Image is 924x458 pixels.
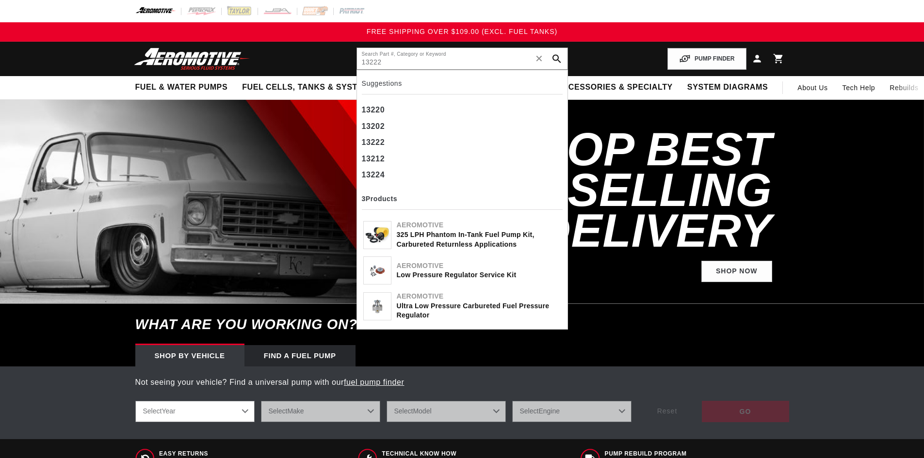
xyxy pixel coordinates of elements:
select: Engine [512,401,632,422]
a: fuel pump finder [344,378,404,386]
div: Low Pressure Regulator Service Kit [397,270,561,280]
div: Shop by vehicle [135,345,244,366]
p: Not seeing your vehicle? Find a universal pump with our [135,376,789,389]
button: search button [546,48,567,69]
span: Technical Know How [382,450,524,458]
select: Make [261,401,380,422]
img: 325 LPH Phantom In-Tank Fuel Pump Kit, Carbureted Returnless Applications [364,226,391,244]
a: Shop Now [701,261,772,283]
div: Find a Fuel Pump [244,345,356,366]
span: Accessories & Specialty [557,82,673,93]
summary: Fuel & Water Pumps [128,76,235,99]
summary: Accessories & Specialty [550,76,680,99]
h6: What are you working on? [111,304,813,345]
span: System Diagrams [687,82,768,93]
span: ✕ [535,51,544,66]
span: Rebuilds [890,82,918,93]
div: Ultra Low Pressure Carbureted Fuel Pressure Regulator [397,301,561,320]
select: Model [387,401,506,422]
div: Aeromotive [397,292,561,301]
div: 13212 [362,151,563,167]
span: Pump Rebuild program [605,450,782,458]
summary: Fuel Cells, Tanks & Systems [235,76,382,99]
img: Low Pressure Regulator Service Kit [364,262,391,280]
span: FREE SHIPPING OVER $109.00 (EXCL. FUEL TANKS) [367,28,557,35]
span: Fuel Cells, Tanks & Systems [242,82,375,93]
span: About Us [797,84,827,92]
b: 3 Products [362,195,398,203]
span: Fuel & Water Pumps [135,82,228,93]
img: Ultra Low Pressure Carbureted Fuel Pressure Regulator [368,293,387,320]
b: 13222 [362,138,385,146]
div: Suggestions [362,75,563,95]
span: Easy Returns [159,450,259,458]
summary: Tech Help [835,76,883,99]
input: Search by Part Number, Category or Keyword [357,48,567,69]
summary: System Diagrams [680,76,775,99]
img: Aeromotive [131,47,253,70]
div: 13220 [362,102,563,118]
h2: SHOP BEST SELLING FUEL DELIVERY [357,129,772,251]
div: Aeromotive [397,261,561,271]
select: Year [135,401,255,422]
div: Aeromotive [397,221,561,230]
div: 325 LPH Phantom In-Tank Fuel Pump Kit, Carbureted Returnless Applications [397,230,561,249]
a: About Us [790,76,835,99]
div: 13202 [362,118,563,135]
span: Tech Help [843,82,875,93]
div: 13224 [362,167,563,183]
button: PUMP FINDER [667,48,746,70]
